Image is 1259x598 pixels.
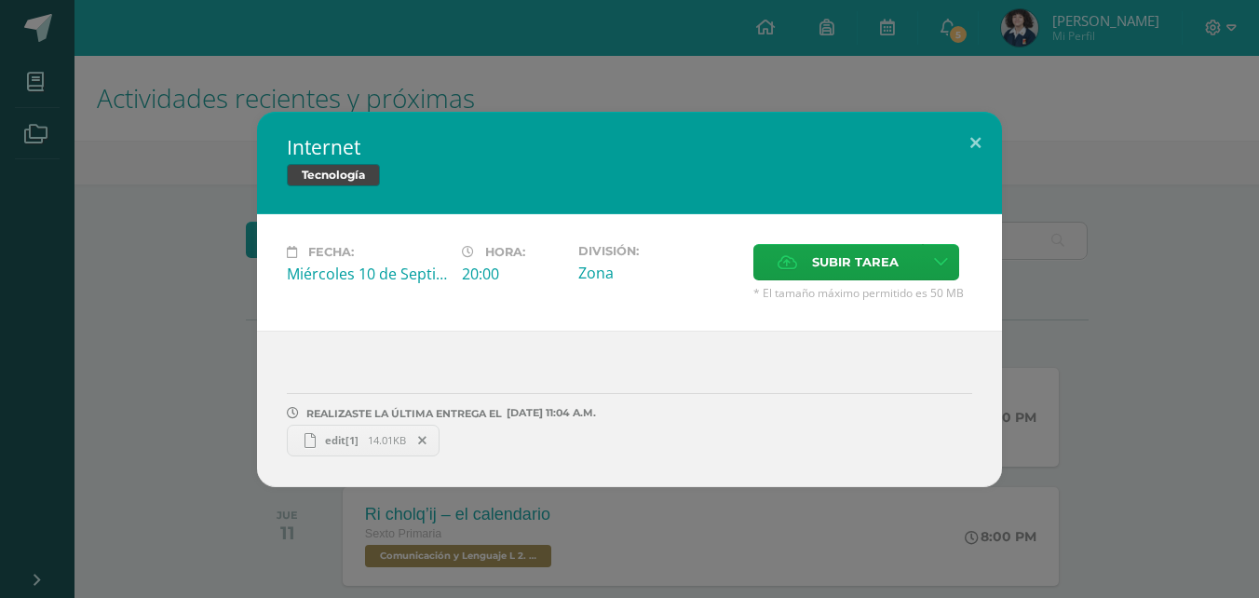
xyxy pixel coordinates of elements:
[368,433,406,447] span: 14.01KB
[287,264,447,284] div: Miércoles 10 de Septiembre
[306,407,502,420] span: REALIZASTE LA ÚLTIMA ENTREGA EL
[407,430,439,451] span: Remover entrega
[287,134,972,160] h2: Internet
[502,413,596,414] span: [DATE] 11:04 A.M.
[287,164,380,186] span: Tecnología
[812,245,899,279] span: Subir tarea
[578,263,738,283] div: Zona
[316,433,368,447] span: edit[1]
[287,425,440,456] a: edit[1] 14.01KB
[485,245,525,259] span: Hora:
[462,264,563,284] div: 20:00
[949,112,1002,175] button: Close (Esc)
[753,285,972,301] span: * El tamaño máximo permitido es 50 MB
[308,245,354,259] span: Fecha:
[578,244,738,258] label: División:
